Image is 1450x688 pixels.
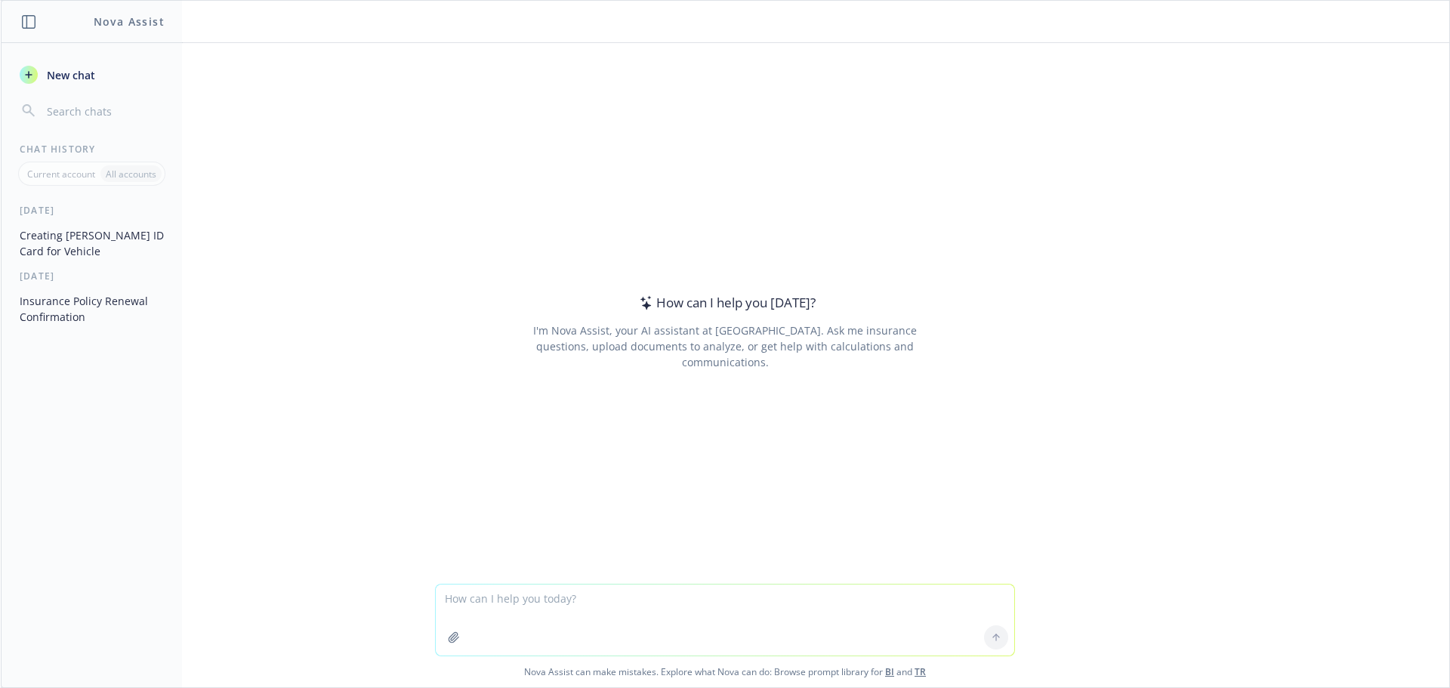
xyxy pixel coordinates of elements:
[14,288,170,329] button: Insurance Policy Renewal Confirmation
[2,143,182,156] div: Chat History
[2,204,182,217] div: [DATE]
[512,322,937,370] div: I'm Nova Assist, your AI assistant at [GEOGRAPHIC_DATA]. Ask me insurance questions, upload docum...
[94,14,165,29] h1: Nova Assist
[44,67,95,83] span: New chat
[885,665,894,678] a: BI
[14,61,170,88] button: New chat
[635,293,816,313] div: How can I help you [DATE]?
[2,270,182,282] div: [DATE]
[106,168,156,180] p: All accounts
[27,168,95,180] p: Current account
[14,223,170,264] button: Creating [PERSON_NAME] ID Card for Vehicle
[44,100,164,122] input: Search chats
[7,656,1443,687] span: Nova Assist can make mistakes. Explore what Nova can do: Browse prompt library for and
[915,665,926,678] a: TR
